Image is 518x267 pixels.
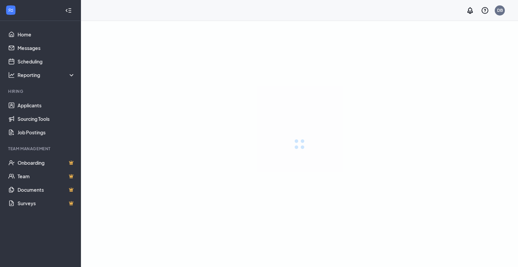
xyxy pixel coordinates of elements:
svg: Collapse [65,7,72,14]
a: Home [18,28,75,41]
svg: Analysis [8,72,15,78]
svg: Notifications [466,6,474,15]
a: Sourcing Tools [18,112,75,126]
a: Job Postings [18,126,75,139]
a: Scheduling [18,55,75,68]
a: Messages [18,41,75,55]
a: TeamCrown [18,169,75,183]
a: DocumentsCrown [18,183,75,196]
svg: QuestionInfo [481,6,489,15]
div: Team Management [8,146,74,152]
svg: WorkstreamLogo [7,7,14,14]
a: SurveysCrown [18,196,75,210]
div: Reporting [18,72,76,78]
a: OnboardingCrown [18,156,75,169]
div: DB [497,7,503,13]
div: Hiring [8,88,74,94]
a: Applicants [18,99,75,112]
